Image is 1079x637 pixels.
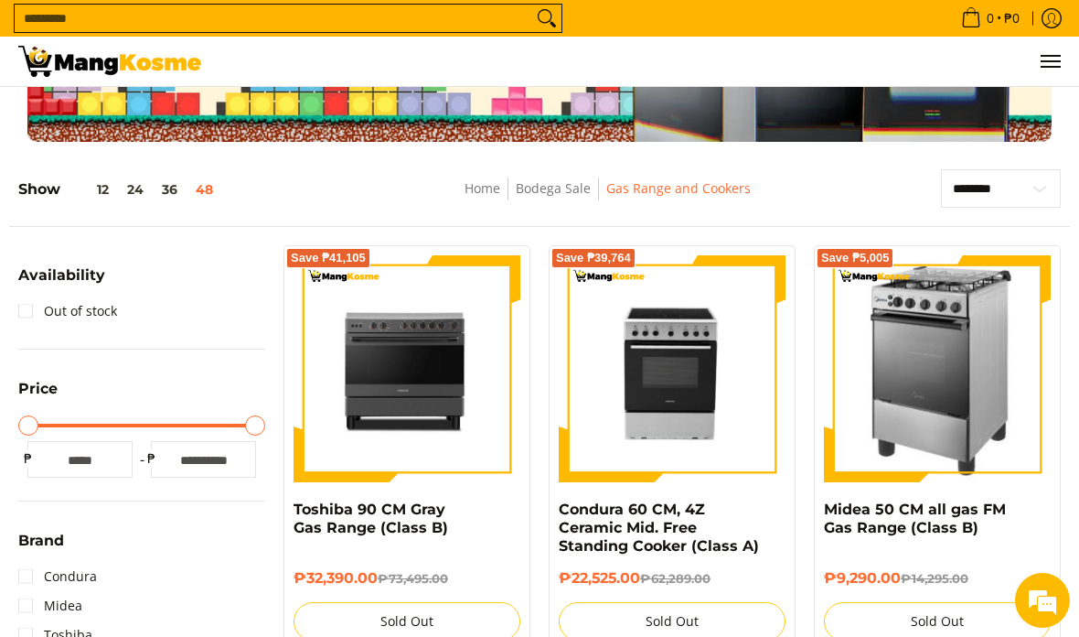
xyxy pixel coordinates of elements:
[294,256,520,481] img: toshiba-90-cm-5-burner-gas-range-gray-full-view-mang-kosme
[559,569,785,588] h6: ₱22,525.00
[118,182,153,197] button: 24
[347,178,868,219] nav: Breadcrumbs
[18,268,105,297] summary: Open
[142,449,160,468] span: ₱
[984,12,997,25] span: 0
[956,8,1025,28] span: •
[294,501,448,536] a: Toshiba 90 CM Gray Gas Range (Class B)
[294,569,520,588] h6: ₱32,390.00
[378,571,448,586] del: ₱73,495.00
[18,180,222,199] h5: Show
[606,179,751,197] a: Gas Range and Cookers
[824,569,1051,588] h6: ₱9,290.00
[559,501,759,555] a: Condura 60 CM, 4Z Ceramic Mid. Free Standing Cooker (Class A)
[18,297,117,326] a: Out of stock
[556,253,631,264] span: Save ₱39,764
[824,501,1006,536] a: Midea 50 CM all gas FM Gas Range (Class B)
[219,37,1061,86] nav: Main Menu
[18,534,64,562] summary: Open
[219,37,1061,86] ul: Customer Navigation
[18,382,58,410] summary: Open
[640,571,710,586] del: ₱62,289.00
[821,253,890,264] span: Save ₱5,005
[187,182,222,197] button: 48
[465,179,500,197] a: Home
[559,255,785,482] img: Condura 60 CM, 4Z Ceramic Mid. Free Standing Cooker (Class A)
[18,591,82,621] a: Midea
[532,5,561,32] button: Search
[18,268,105,283] span: Availability
[18,534,64,548] span: Brand
[849,255,1025,482] img: midea-50cm-4-burner-gas-range-silver-left-side-view-mang-kosme
[18,449,37,468] span: ₱
[901,571,968,586] del: ₱14,295.00
[18,382,58,396] span: Price
[1039,37,1061,86] button: Menu
[60,182,118,197] button: 12
[18,46,201,77] img: Gas Cookers &amp; Rangehood l Mang Kosme: Home Appliances Warehouse Sale
[291,253,366,264] span: Save ₱41,105
[153,182,187,197] button: 36
[516,179,591,197] a: Bodega Sale
[1001,12,1022,25] span: ₱0
[18,562,97,591] a: Condura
